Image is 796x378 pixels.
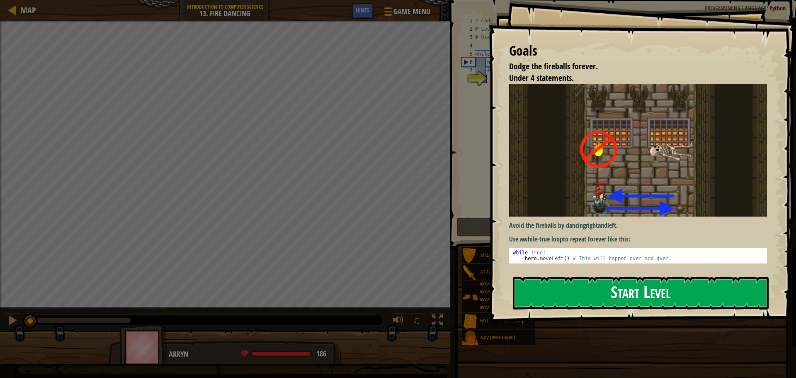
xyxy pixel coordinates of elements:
[509,234,773,244] p: Use a to repeat forever like this:
[461,75,475,83] div: 8
[499,61,765,73] li: Dodge the fireballs forever.
[461,17,475,25] div: 1
[21,5,36,16] span: Map
[607,221,616,230] strong: left
[461,66,475,75] div: 7
[499,72,765,84] li: Under 4 statements.
[480,297,528,303] span: moveRight(steps)
[509,72,574,83] span: Under 4 statements.
[586,221,598,230] strong: right
[480,335,516,341] span: say(message)
[429,313,446,330] button: Toggle fullscreen
[462,330,478,346] img: portrait.png
[462,289,478,305] img: portrait.png
[480,318,525,324] span: while-true loop
[461,50,475,58] div: 5
[461,41,475,50] div: 4
[513,277,769,310] button: Start Level
[413,314,421,327] span: ♫
[390,313,407,330] button: Adjust volume
[17,5,36,16] a: Map
[461,25,475,33] div: 2
[523,234,563,244] strong: while-true loop
[509,84,773,217] img: Fire dancing
[316,349,326,359] span: 186
[509,61,598,72] span: Dodge the fireballs forever.
[480,281,525,287] span: moveDown(steps)
[480,253,504,259] span: shield()
[462,58,475,66] div: 6
[462,265,478,280] img: portrait.png
[356,6,369,14] span: Hints
[241,350,326,358] div: health: 186 / 186
[509,41,767,61] div: Goals
[457,217,783,237] button: Run
[461,33,475,41] div: 3
[480,305,519,311] span: moveUp(steps)
[393,6,430,17] span: Game Menu
[462,314,478,329] img: portrait.png
[119,324,167,370] img: thang_avatar_frame.png
[378,3,435,23] button: Game Menu
[509,221,773,230] p: Avoid the fireballs by dancing and .
[169,349,332,360] div: Arryn
[480,269,522,275] span: attack(target)
[480,289,525,295] span: moveLeft(steps)
[411,313,425,330] button: ♫
[462,248,478,264] img: portrait.png
[4,313,21,330] button: Ctrl + P: Pause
